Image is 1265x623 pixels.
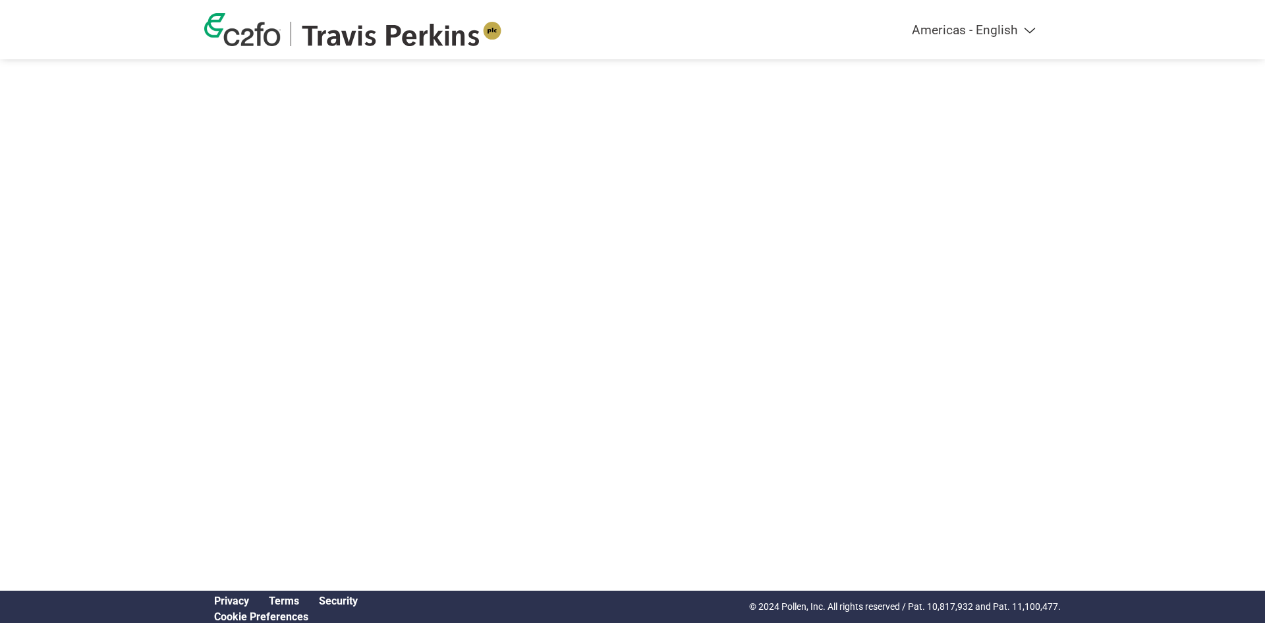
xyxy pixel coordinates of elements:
p: © 2024 Pollen, Inc. All rights reserved / Pat. 10,817,932 and Pat. 11,100,477. [749,600,1061,614]
a: Privacy [214,595,249,607]
a: Cookie Preferences, opens a dedicated popup modal window [214,610,308,623]
img: c2fo logo [204,13,281,46]
img: Travis Perkins [301,22,502,46]
a: Terms [269,595,299,607]
a: Security [319,595,358,607]
div: Open Cookie Preferences Modal [204,610,368,623]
